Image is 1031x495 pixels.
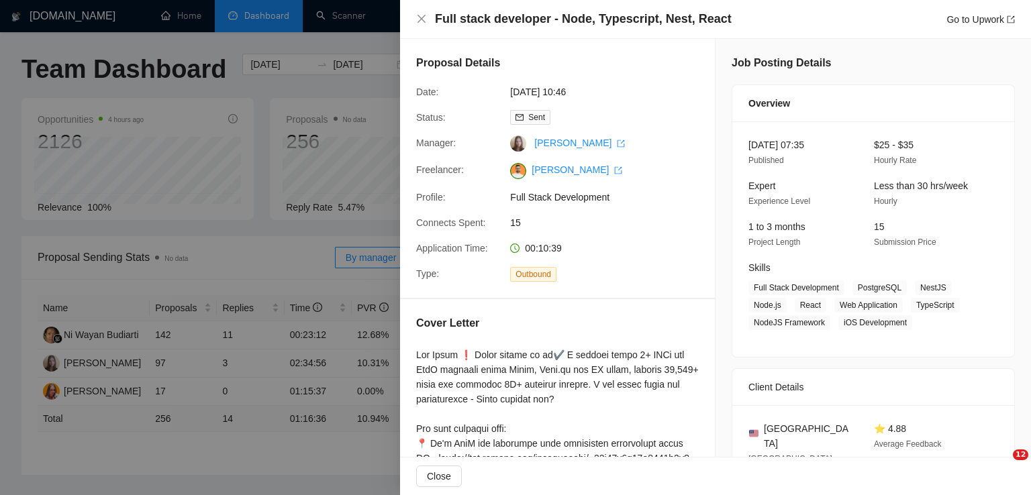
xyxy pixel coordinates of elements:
[748,180,775,191] span: Expert
[874,237,936,247] span: Submission Price
[834,298,903,313] span: Web Application
[748,262,771,273] span: Skills
[748,369,998,405] div: Client Details
[534,137,625,148] a: [PERSON_NAME] export
[416,112,446,123] span: Status:
[510,163,526,179] img: c1NLmzrk-0pBZjOo1nLSJnOz0itNHKTdmMHAt8VIsLFzaWqqsJDJtcFyV3OYvrqgu3
[874,197,897,206] span: Hourly
[617,140,625,148] span: export
[416,13,427,25] button: Close
[416,164,464,175] span: Freelancer:
[874,156,916,165] span: Hourly Rate
[748,221,805,232] span: 1 to 3 months
[1007,15,1015,23] span: export
[915,280,952,295] span: NestJS
[416,55,500,71] h5: Proposal Details
[532,164,622,175] a: [PERSON_NAME] export
[435,11,732,27] h4: Full stack developer - Node, Typescript, Nest, React
[528,113,545,122] span: Sent
[427,469,451,484] span: Close
[416,465,462,487] button: Close
[911,298,960,313] span: TypeScript
[874,439,942,449] span: Average Feedback
[416,137,456,148] span: Manager:
[874,221,885,232] span: 15
[874,423,906,434] span: ⭐ 4.88
[748,454,837,463] span: [GEOGRAPHIC_DATA] -
[1013,449,1028,460] span: 12
[416,87,438,97] span: Date:
[515,113,524,121] span: mail
[525,243,562,254] span: 00:10:39
[416,217,486,228] span: Connects Spent:
[416,192,446,203] span: Profile:
[416,243,488,254] span: Application Time:
[748,140,804,150] span: [DATE] 07:35
[795,298,826,313] span: React
[852,280,907,295] span: PostgreSQL
[946,14,1015,25] a: Go to Upworkexport
[510,190,711,205] span: Full Stack Development
[748,237,800,247] span: Project Length
[749,429,758,438] img: 🇺🇸
[416,315,479,331] h5: Cover Letter
[874,140,914,150] span: $25 - $35
[764,421,852,451] span: [GEOGRAPHIC_DATA]
[985,449,1018,482] iframe: Intercom live chat
[748,315,830,330] span: NodeJS Framework
[416,268,439,279] span: Type:
[510,243,520,253] span: clock-circle
[748,280,844,295] span: Full Stack Development
[510,85,711,99] span: [DATE] 10:46
[732,55,831,71] h5: Job Posting Details
[748,298,787,313] span: Node.js
[748,96,790,111] span: Overview
[748,197,810,206] span: Experience Level
[510,267,556,282] span: Outbound
[838,315,912,330] span: iOS Development
[614,166,622,174] span: export
[510,215,711,230] span: 15
[874,180,968,191] span: Less than 30 hrs/week
[748,156,784,165] span: Published
[416,13,427,24] span: close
